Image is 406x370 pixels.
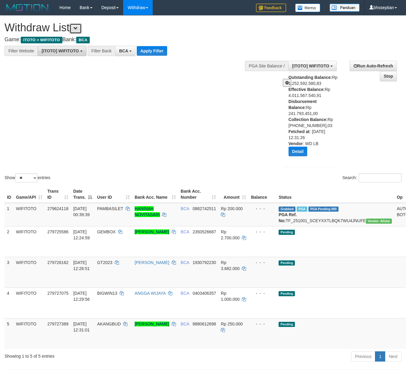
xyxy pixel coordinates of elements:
[178,186,219,203] th: Bank Acc. Number: activate to sort column ascending
[251,206,274,212] div: - - -
[21,37,62,43] span: ITOTO > WIFITOTO
[289,129,310,134] b: Fetched at
[276,186,394,203] th: Status
[380,71,397,81] a: Stop
[181,206,189,211] span: BCA
[192,229,216,234] span: Copy 2350526687 to clipboard
[221,322,242,326] span: Rp 250.000
[221,229,239,240] span: Rp 2.700.000
[289,87,325,92] b: Effective Balance:
[289,141,303,146] b: Vendor
[181,291,189,296] span: BCA
[279,291,295,296] span: Pending
[279,322,295,327] span: Pending
[5,22,265,34] h1: Withdraw List
[297,207,307,212] span: Marked by bhsaldo
[289,74,340,161] div: Rp 1.252.592.580,83 Rp 4.011.567.540,91 Rp 241.793.451,00 Rp [PHONE_NUMBER],03 : [DATE] 12:31:26 ...
[342,173,401,182] label: Search:
[248,186,276,203] th: Balance
[181,229,189,234] span: BCA
[295,4,320,12] img: Button%20Memo.svg
[288,61,337,71] button: [ITOTO] WIFITOTO
[359,173,401,182] input: Search:
[181,322,189,326] span: BCA
[192,322,216,326] span: Copy 8880612698 to clipboard
[279,260,295,266] span: Pending
[192,260,216,265] span: Copy 1930792230 to clipboard
[289,99,317,110] b: Disbursement Balance:
[366,219,392,224] span: Vendor URL: https://secure31.1velocity.biz
[251,290,274,296] div: - - -
[279,212,297,223] b: PGA Ref. No:
[132,186,178,203] th: Bank Acc. Name: activate to sort column ascending
[221,291,239,302] span: Rp 1.000.000
[76,37,90,43] span: BCA
[42,48,79,53] span: [ITOTO] WIFITOTO
[256,4,286,12] img: Feedback.jpg
[135,291,166,296] a: ANGGA WIJAYA
[88,46,115,56] div: Filter Bank
[135,229,169,234] a: [PERSON_NAME]
[137,46,167,56] button: Apply Filter
[350,61,397,71] a: Run Auto-Refresh
[245,61,288,71] div: PGA Site Balance /
[276,203,394,226] td: TF_251001_SCEYXXTLBQK7WU4JNUFE
[135,322,169,326] a: [PERSON_NAME]
[289,75,332,80] b: Outstanding Balance:
[289,117,328,122] b: Collection Balance:
[38,46,86,56] button: [ITOTO] WIFITOTO
[375,351,385,362] a: 1
[5,46,38,56] div: Filter Website
[221,206,242,211] span: Rp 200.000
[289,147,307,156] button: Detail
[308,207,339,212] span: PGA Pending
[192,291,216,296] span: Copy 0403406357 to clipboard
[181,260,189,265] span: BCA
[218,186,248,203] th: Amount: activate to sort column ascending
[351,351,375,362] a: Previous
[279,230,295,235] span: Pending
[119,48,128,53] span: BCA
[251,229,274,235] div: - - -
[251,321,274,327] div: - - -
[329,4,360,12] img: panduan.png
[385,351,401,362] a: Next
[135,206,160,217] a: HANINAH NOVITASARI
[221,260,239,271] span: Rp 3.682.000
[192,206,216,211] span: Copy 0882742511 to clipboard
[292,64,329,68] span: [ITOTO] WIFITOTO
[5,3,50,12] img: MOTION_logo.png
[5,37,265,43] h4: Game: Bank:
[135,260,169,265] a: [PERSON_NAME]
[115,46,136,56] button: BCA
[279,207,295,212] span: Grabbed
[251,260,274,266] div: - - -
